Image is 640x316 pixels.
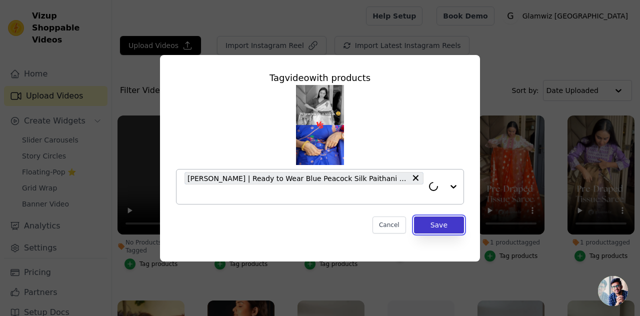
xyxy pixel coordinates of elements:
span: [PERSON_NAME] | Ready to Wear Blue Peacock Silk Paithani Saree [187,172,406,184]
button: Cancel [372,216,406,233]
button: Save [414,216,464,233]
img: tn-460f25b3a83e4de192f9f074ffbc02d1.png [296,85,344,165]
div: Open chat [598,276,628,306]
div: Tag video with products [176,71,464,85]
